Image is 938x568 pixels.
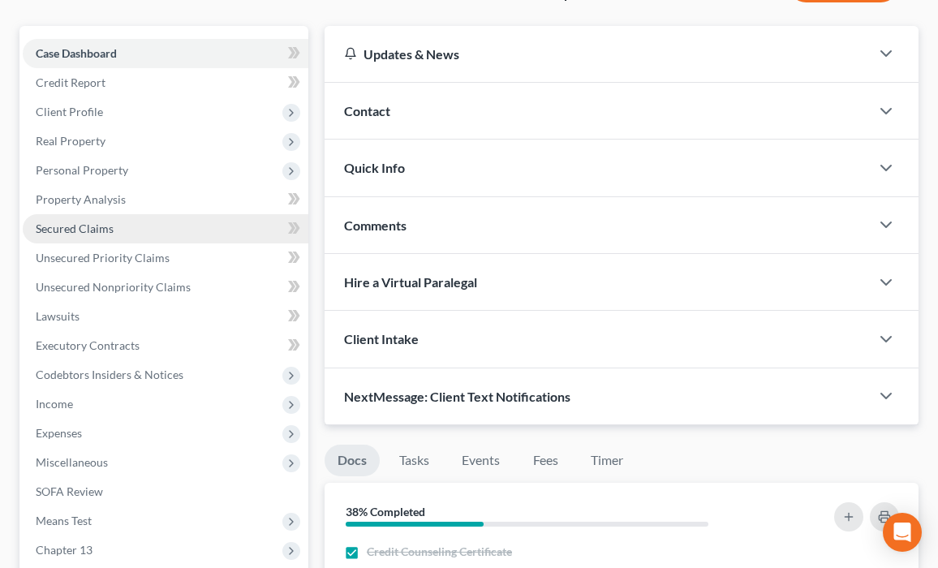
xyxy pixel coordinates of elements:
span: Contact [344,103,390,118]
span: Client Profile [36,105,103,118]
span: Real Property [36,134,105,148]
span: Codebtors Insiders & Notices [36,368,183,381]
a: Lawsuits [23,302,308,331]
a: Secured Claims [23,214,308,243]
span: Income [36,397,73,411]
span: Lawsuits [36,309,80,323]
span: Chapter 13 [36,543,93,557]
span: Personal Property [36,163,128,177]
span: Hire a Virtual Paralegal [344,274,477,290]
a: Docs [325,445,380,476]
a: Executory Contracts [23,331,308,360]
span: Comments [344,217,407,233]
span: Credit Counseling Certificate [367,544,512,560]
a: Credit Report [23,68,308,97]
a: Property Analysis [23,185,308,214]
span: Credit Report [36,75,105,89]
a: Unsecured Nonpriority Claims [23,273,308,302]
a: Tasks [386,445,442,476]
span: Miscellaneous [36,455,108,469]
a: Events [449,445,513,476]
span: NextMessage: Client Text Notifications [344,389,570,404]
span: Unsecured Priority Claims [36,251,170,265]
span: Client Intake [344,331,419,346]
span: Means Test [36,514,92,527]
a: Case Dashboard [23,39,308,68]
div: Open Intercom Messenger [883,513,922,552]
span: Unsecured Nonpriority Claims [36,280,191,294]
span: Quick Info [344,160,405,175]
strong: 38% Completed [346,505,425,519]
span: Case Dashboard [36,46,117,60]
a: Fees [519,445,571,476]
span: Property Analysis [36,192,126,206]
span: Expenses [36,426,82,440]
span: SOFA Review [36,484,103,498]
a: SOFA Review [23,477,308,506]
span: Executory Contracts [36,338,140,352]
div: Updates & News [344,45,850,62]
a: Timer [578,445,636,476]
a: Unsecured Priority Claims [23,243,308,273]
span: Secured Claims [36,222,114,235]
